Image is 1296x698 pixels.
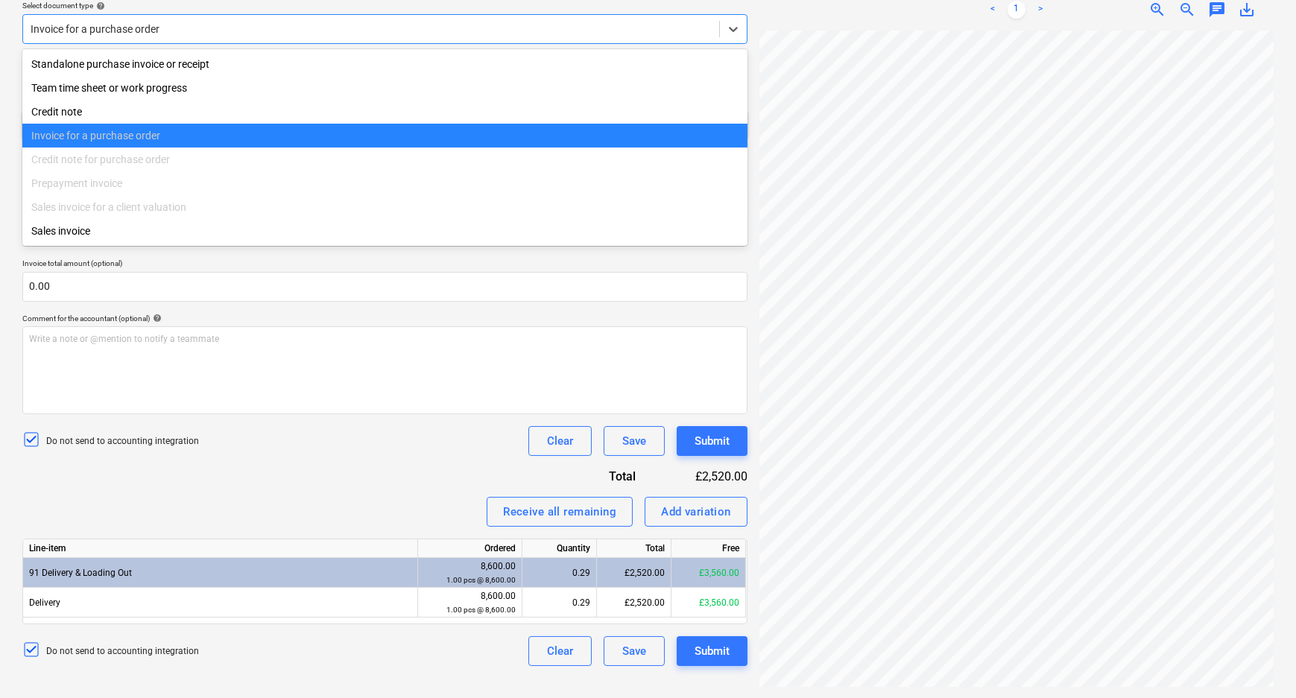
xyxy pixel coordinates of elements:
[671,588,746,618] div: £3,560.00
[528,588,590,618] div: 0.29
[23,588,418,618] div: Delivery
[22,171,747,195] div: Prepayment invoice
[150,314,162,323] span: help
[677,636,747,666] button: Submit
[1008,1,1025,19] a: Page 1 is your current page
[22,195,747,219] div: Sales invoice for a client valuation
[446,606,516,614] small: 1.00 pcs @ 8,600.00
[604,426,665,456] button: Save
[622,641,646,661] div: Save
[528,426,592,456] button: Clear
[503,502,616,521] div: Receive all remaining
[93,1,105,10] span: help
[22,219,747,243] div: Sales invoice
[446,576,516,584] small: 1.00 pcs @ 8,600.00
[597,558,671,588] div: £2,520.00
[597,539,671,558] div: Total
[528,636,592,666] button: Clear
[487,497,633,527] button: Receive all remaining
[695,641,730,661] div: Submit
[1221,626,1296,698] iframe: Chat Widget
[424,589,516,617] div: 8,600.00
[22,52,747,76] div: Standalone purchase invoice or receipt
[46,645,199,658] p: Do not send to accounting integration
[677,426,747,456] button: Submit
[547,641,573,661] div: Clear
[22,124,747,147] div: Invoice for a purchase order
[1238,1,1256,19] span: save_alt
[547,431,573,451] div: Clear
[29,568,132,578] span: 91 Delivery & Loading Out
[528,558,590,588] div: 0.29
[22,1,747,10] div: Select document type
[622,431,646,451] div: Save
[984,1,1002,19] a: Previous page
[645,497,747,527] button: Add variation
[22,147,747,171] div: Credit note for purchase order
[522,539,597,558] div: Quantity
[1148,1,1166,19] span: zoom_in
[22,258,747,271] p: Invoice total amount (optional)
[418,539,522,558] div: Ordered
[671,558,746,588] div: £3,560.00
[604,636,665,666] button: Save
[660,468,747,485] div: £2,520.00
[22,314,747,323] div: Comment for the accountant (optional)
[46,435,199,448] p: Do not send to accounting integration
[1031,1,1049,19] a: Next page
[22,100,747,124] div: Credit note
[22,76,747,100] div: Team time sheet or work progress
[661,502,731,521] div: Add variation
[1208,1,1226,19] span: chat
[597,588,671,618] div: £2,520.00
[554,468,660,485] div: Total
[22,272,747,302] input: Invoice total amount (optional)
[1178,1,1196,19] span: zoom_out
[424,559,516,587] div: 8,600.00
[695,431,730,451] div: Submit
[671,539,746,558] div: Free
[23,539,418,558] div: Line-item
